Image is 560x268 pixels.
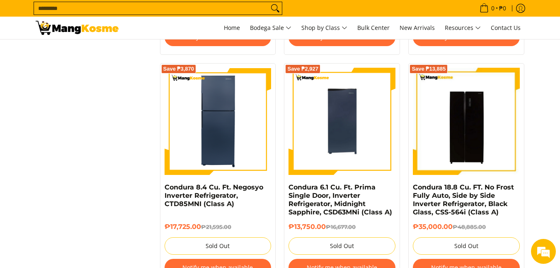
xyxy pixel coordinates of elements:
img: Condura 18.8 Cu. FT. No Frost Fully Auto, Side by Side Inverter Refrigerator, Black Glass, CSS-56... [413,68,520,175]
a: Bodega Sale [246,17,296,39]
a: Shop by Class [297,17,352,39]
span: Save ₱13,885 [412,66,446,71]
span: Shop by Class [301,23,347,33]
span: Save ₱3,870 [163,66,194,71]
span: 0 [490,5,496,11]
a: Condura 6.1 Cu. Ft. Prima Single Door, Inverter Refrigerator, Midnight Sapphire, CSD63MNi (Class A) [288,183,392,216]
span: • [477,4,509,13]
span: Home [224,24,240,32]
a: Resources [441,17,485,39]
a: Home [220,17,244,39]
del: ₱21,595.00 [201,224,231,230]
span: Save ₱2,927 [287,66,318,71]
button: Sold Out [165,237,272,255]
img: condura-6.3-cubic-feet-prima-single-door-inverter-refrigerator-full-view-mang-kosme [288,69,395,174]
span: ₱0 [498,5,507,11]
a: Condura 8.4 Cu. Ft. Negosyo Inverter Refrigerator, CTD85MNI (Class A) [165,183,263,208]
span: Contact Us [491,24,521,32]
span: Bulk Center [357,24,390,32]
nav: Main Menu [127,17,525,39]
img: Bodega Sale Refrigerator l Mang Kosme: Home Appliances Warehouse Sale | Page 2 [36,21,119,35]
button: Search [269,2,282,15]
a: Condura 18.8 Cu. FT. No Frost Fully Auto, Side by Side Inverter Refrigerator, Black Glass, CSS-56... [413,183,514,216]
button: Sold Out [288,237,395,255]
h6: ₱13,750.00 [288,223,395,231]
span: Bodega Sale [250,23,291,33]
del: ₱16,677.00 [326,224,356,230]
a: Bulk Center [353,17,394,39]
span: New Arrivals [400,24,435,32]
h6: ₱17,725.00 [165,223,272,231]
a: Contact Us [487,17,525,39]
button: Sold Out [413,237,520,255]
span: Resources [445,23,481,33]
h6: ₱35,000.00 [413,223,520,231]
img: Condura 8.4 Cu. Ft. Negosyo Inverter Refrigerator, CTD85MNI (Class A) [165,68,272,175]
a: New Arrivals [395,17,439,39]
del: ₱48,885.00 [453,224,486,230]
